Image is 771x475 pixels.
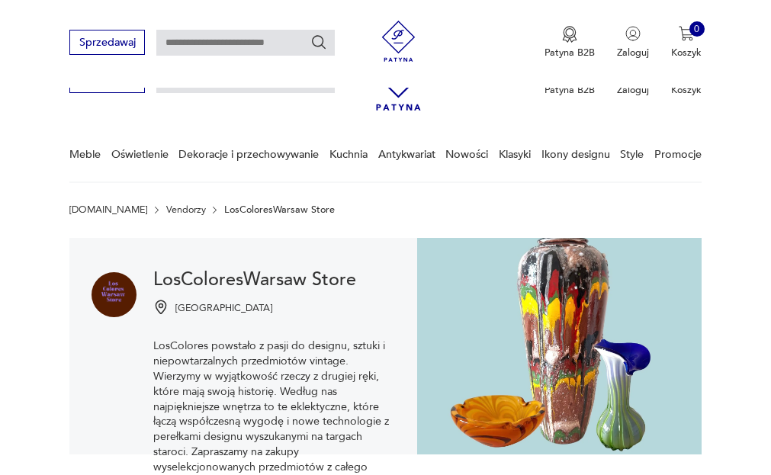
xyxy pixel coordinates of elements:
[329,128,368,181] a: Kuchnia
[153,272,395,289] h1: LosColoresWarsaw Store
[671,83,702,97] p: Koszyk
[175,302,272,315] p: [GEOGRAPHIC_DATA]
[545,26,595,59] a: Ikona medaluPatyna B2B
[178,128,319,181] a: Dekoracje i przechowywanie
[654,128,702,181] a: Promocje
[445,128,488,181] a: Nowości
[69,128,101,181] a: Meble
[69,30,145,55] button: Sprzedawaj
[69,39,145,48] a: Sprzedawaj
[69,204,147,215] a: [DOMAIN_NAME]
[545,26,595,59] button: Patyna B2B
[617,83,649,97] p: Zaloguj
[224,204,335,215] p: LosColoresWarsaw Store
[545,83,595,97] p: Patyna B2B
[499,128,531,181] a: Klasyki
[625,26,641,41] img: Ikonka użytkownika
[541,128,610,181] a: Ikony designu
[92,272,137,317] img: LosColoresWarsaw Store
[617,26,649,59] button: Zaloguj
[562,26,577,43] img: Ikona medalu
[617,46,649,59] p: Zaloguj
[545,46,595,59] p: Patyna B2B
[373,21,424,62] img: Patyna - sklep z meblami i dekoracjami vintage
[671,26,702,59] button: 0Koszyk
[166,204,206,215] a: Vendorzy
[153,300,169,315] img: Ikonka pinezki mapy
[679,26,694,41] img: Ikona koszyka
[689,21,705,37] div: 0
[671,46,702,59] p: Koszyk
[417,238,702,454] img: LosColoresWarsaw Store
[310,34,327,50] button: Szukaj
[620,128,644,181] a: Style
[378,128,435,181] a: Antykwariat
[111,128,169,181] a: Oświetlenie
